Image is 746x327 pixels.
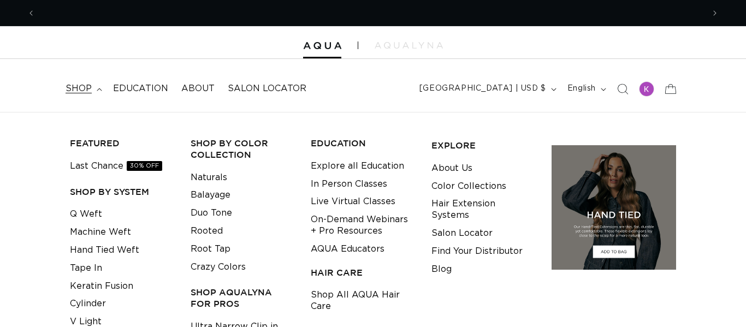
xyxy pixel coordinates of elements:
[191,240,230,258] a: Root Tap
[431,224,493,242] a: Salon Locator
[311,286,415,316] a: Shop All AQUA Hair Care
[70,241,139,259] a: Hand Tied Weft
[413,79,561,99] button: [GEOGRAPHIC_DATA] | USD $
[567,83,596,94] span: English
[431,242,523,260] a: Find Your Distributor
[191,287,294,310] h3: Shop AquaLyna for Pros
[431,177,506,195] a: Color Collections
[303,42,341,50] img: Aqua Hair Extensions
[19,3,43,23] button: Previous announcement
[70,157,162,175] a: Last Chance30% OFF
[113,83,168,94] span: Education
[70,186,174,198] h3: SHOP BY SYSTEM
[311,193,395,211] a: Live Virtual Classes
[191,186,230,204] a: Balayage
[228,83,306,94] span: Salon Locator
[191,138,294,160] h3: Shop by Color Collection
[70,259,102,277] a: Tape In
[127,161,162,171] span: 30% OFF
[431,195,535,224] a: Hair Extension Systems
[70,277,133,295] a: Keratin Fusion
[431,260,452,278] a: Blog
[191,169,227,187] a: Naturals
[175,76,221,101] a: About
[431,159,472,177] a: About Us
[221,76,313,101] a: Salon Locator
[419,83,546,94] span: [GEOGRAPHIC_DATA] | USD $
[181,83,215,94] span: About
[59,76,106,101] summary: shop
[311,157,404,175] a: Explore all Education
[70,295,106,313] a: Cylinder
[70,205,102,223] a: Q Weft
[611,77,635,101] summary: Search
[191,258,246,276] a: Crazy Colors
[191,222,223,240] a: Rooted
[70,223,131,241] a: Machine Weft
[66,83,92,94] span: shop
[311,211,415,240] a: On-Demand Webinars + Pro Resources
[70,138,174,149] h3: FEATURED
[106,76,175,101] a: Education
[311,138,415,149] h3: EDUCATION
[375,42,443,49] img: aqualyna.com
[311,267,415,278] h3: HAIR CARE
[191,204,232,222] a: Duo Tone
[431,140,535,151] h3: EXPLORE
[561,79,611,99] button: English
[311,175,387,193] a: In Person Classes
[703,3,727,23] button: Next announcement
[311,240,384,258] a: AQUA Educators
